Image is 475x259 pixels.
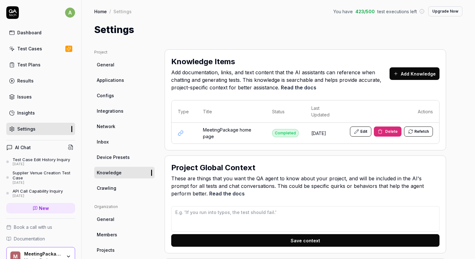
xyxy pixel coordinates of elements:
div: Test Cases [17,45,42,52]
div: [DATE] [13,162,70,166]
a: Device Presets [94,151,155,163]
span: These are things that you want the QA agent to know about your project, and will be included in t... [171,175,440,197]
div: MeetingPackage [24,251,62,257]
span: Inbox [97,138,109,145]
span: General [97,61,114,68]
div: / [109,8,111,14]
span: You have [333,8,353,15]
th: Actions [344,100,439,123]
div: [DATE] [13,181,75,185]
div: Settings [113,8,132,14]
div: Issues [17,93,32,100]
a: New [6,203,75,213]
a: Configs [94,90,155,101]
span: Documentation [14,235,45,242]
a: Test Plans [6,59,75,71]
button: a [65,6,75,19]
span: Configs [97,92,114,99]
span: Projects [97,247,115,253]
a: Knowledge [94,167,155,178]
div: [DATE] [13,194,63,198]
h2: Knowledge Items [171,56,235,67]
span: Device Presets [97,154,130,160]
div: API Call Capability Inquiry [13,189,63,194]
span: Knowledge [97,169,122,176]
span: Network [97,123,115,130]
a: Network [94,121,155,132]
div: Results [17,77,34,84]
span: a [65,8,75,18]
a: Applications [94,74,155,86]
a: Supplier Venue Creation Test Case[DATE] [6,170,75,185]
a: Projects [94,244,155,256]
span: Applications [97,77,124,83]
div: Completed [272,129,299,137]
span: Delete [385,129,398,134]
a: Read the docs [281,84,316,91]
a: Documentation [6,235,75,242]
button: Upgrade Now [428,6,462,16]
button: Add Knowledge [390,67,440,80]
a: General [94,213,155,225]
div: Supplier Venue Creation Test Case [13,170,75,181]
a: Test Cases [6,42,75,55]
a: Integrations [94,105,155,117]
a: Insights [6,107,75,119]
span: Crawling [97,185,116,191]
div: Test Plans [17,61,41,68]
div: Insights [17,110,35,116]
div: Settings [17,126,35,132]
h1: Settings [94,23,134,37]
a: Members [94,229,155,240]
th: Last Updated [305,100,344,123]
div: Dashboard [17,29,41,36]
button: Edit [350,127,371,137]
span: Add documentation, links, and text content that the AI assistants can reference when chatting and... [171,69,390,91]
a: API Call Capability Inquiry[DATE] [6,189,75,198]
div: Test Case Edit History Inquiry [13,157,70,162]
h4: AI Chat [15,144,31,151]
a: Book a call with us [6,224,75,230]
a: Read the docs [209,190,245,197]
span: test executions left [377,8,417,15]
a: Test Case Edit History Inquiry[DATE] [6,157,75,166]
a: Results [6,75,75,87]
a: Inbox [94,136,155,148]
span: General [97,216,114,222]
th: Status [266,100,305,123]
a: Crawling [94,182,155,194]
a: Dashboard [6,26,75,39]
span: Book a call with us [14,224,52,230]
td: MeetingPackage home page [197,123,266,144]
a: Issues [6,91,75,103]
th: Title [197,100,266,123]
span: Members [97,231,117,238]
button: Delete [374,127,401,137]
button: Refetch [404,127,433,137]
h2: Project Global Context [171,162,255,173]
a: Settings [6,123,75,135]
a: Home [94,8,107,14]
button: Save context [171,234,440,247]
td: [DATE] [305,123,344,144]
a: General [94,59,155,70]
span: Integrations [97,108,123,114]
th: Type [172,100,197,123]
div: Project [94,49,155,55]
span: 423 / 500 [355,8,375,15]
div: Organization [94,204,155,210]
span: New [39,205,49,211]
